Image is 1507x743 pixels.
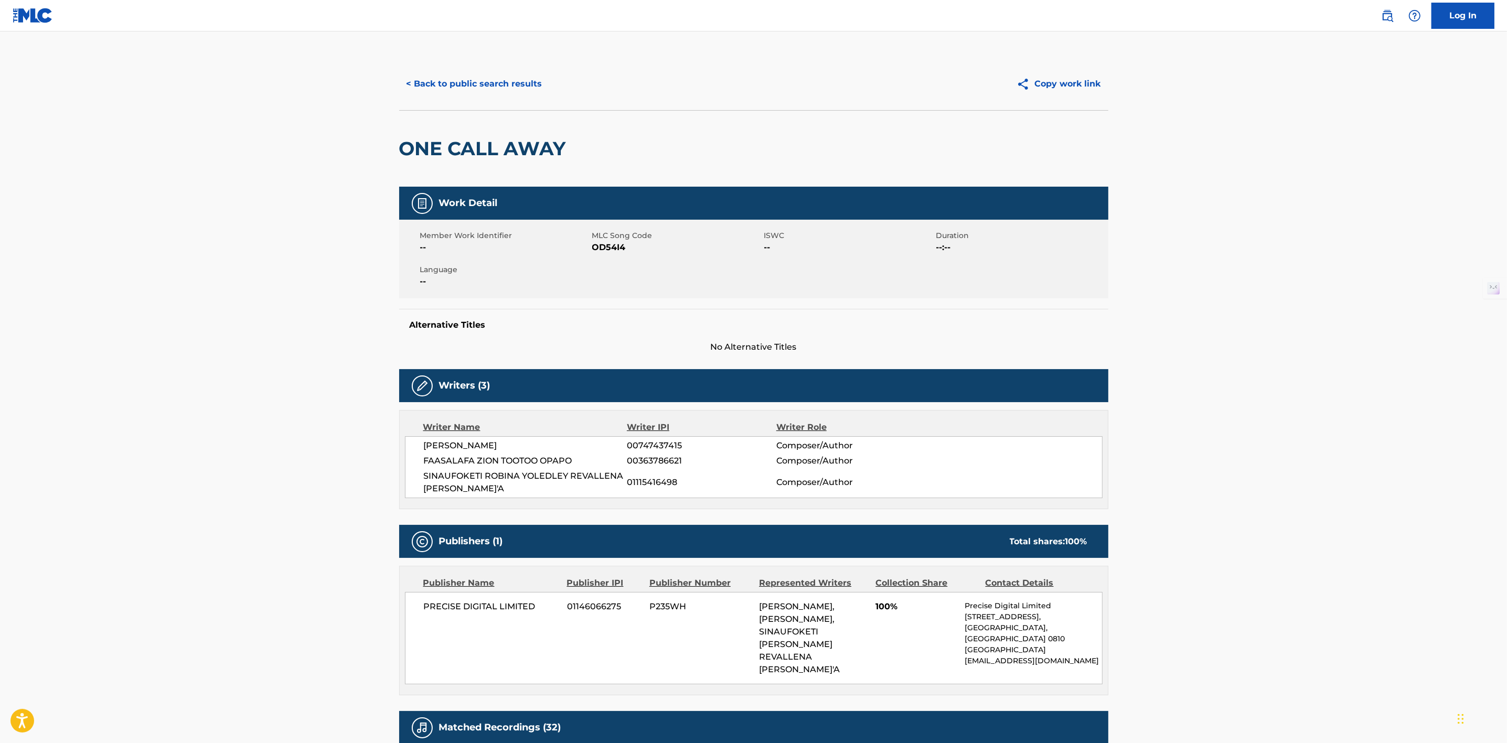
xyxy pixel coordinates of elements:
span: No Alternative Titles [399,341,1108,353]
h5: Work Detail [439,197,498,209]
p: [GEOGRAPHIC_DATA] [965,644,1102,655]
img: search [1381,9,1394,22]
span: Composer/Author [776,455,912,467]
span: 00363786621 [627,455,776,467]
span: FAASALAFA ZION TOOTOO OPAPO [424,455,627,467]
span: 100% [875,600,957,613]
button: < Back to public search results [399,71,550,97]
div: Writer Role [776,421,912,434]
span: 01146066275 [567,600,642,613]
img: Matched Recordings [416,722,429,734]
a: Public Search [1377,5,1398,26]
span: [PERSON_NAME] [424,439,627,452]
img: Work Detail [416,197,429,210]
div: Collection Share [875,577,977,589]
div: Represented Writers [759,577,868,589]
span: 01115416498 [627,476,776,489]
div: Publisher Number [649,577,751,589]
h5: Writers (3) [439,380,490,392]
a: Log In [1431,3,1494,29]
p: [STREET_ADDRESS], [965,611,1102,622]
span: Composer/Author [776,476,912,489]
span: SINAUFOKETI ROBINA YOLEDLEY REVALLENA [PERSON_NAME]'A [424,470,627,495]
span: -- [764,241,934,254]
span: ISWC [764,230,934,241]
p: Precise Digital Limited [965,600,1102,611]
span: Member Work Identifier [420,230,590,241]
div: Drag [1458,703,1464,735]
h2: ONE CALL AWAY [399,137,571,160]
span: Composer/Author [776,439,912,452]
span: PRECISE DIGITAL LIMITED [424,600,560,613]
span: -- [420,241,590,254]
h5: Publishers (1) [439,535,503,547]
div: Publisher Name [423,577,559,589]
div: Publisher IPI [567,577,642,589]
div: Writer Name [423,421,627,434]
img: Writers [416,380,429,392]
span: 00747437415 [627,439,776,452]
img: Copy work link [1017,78,1035,91]
span: --:-- [936,241,1106,254]
div: Writer IPI [627,421,776,434]
button: Copy work link [1009,71,1108,97]
p: [GEOGRAPHIC_DATA], [GEOGRAPHIC_DATA] 0810 [965,622,1102,644]
p: [EMAIL_ADDRESS][DOMAIN_NAME] [965,655,1102,666]
span: OD54I4 [592,241,762,254]
iframe: Chat Widget [1455,693,1507,743]
span: [PERSON_NAME], [PERSON_NAME], SINAUFOKETI [PERSON_NAME] REVALLENA [PERSON_NAME]'A [759,601,840,674]
div: Total shares: [1010,535,1087,548]
span: MLC Song Code [592,230,762,241]
img: help [1408,9,1421,22]
span: 100 % [1065,536,1087,546]
span: P235WH [649,600,751,613]
img: MLC Logo [13,8,53,23]
span: Duration [936,230,1106,241]
img: Publishers [416,535,429,548]
span: -- [420,275,590,288]
div: Contact Details [986,577,1087,589]
h5: Matched Recordings (32) [439,722,561,734]
span: Language [420,264,590,275]
h5: Alternative Titles [410,320,1098,330]
div: Help [1404,5,1425,26]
